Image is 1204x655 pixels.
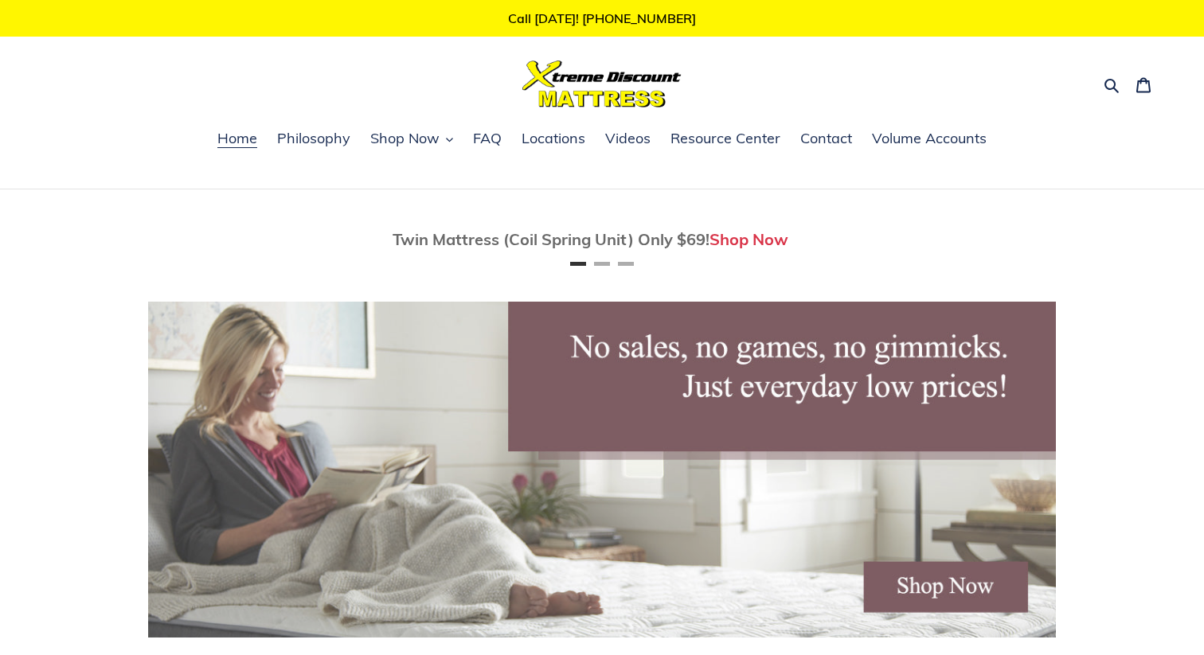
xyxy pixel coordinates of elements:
a: Shop Now [709,229,788,249]
span: Resource Center [670,129,780,148]
span: Videos [605,129,651,148]
span: Shop Now [370,129,440,148]
button: Page 1 [570,262,586,266]
span: FAQ [473,129,502,148]
img: Xtreme Discount Mattress [522,60,682,107]
a: Resource Center [663,127,788,151]
button: Shop Now [362,127,461,151]
a: Videos [597,127,659,151]
button: Page 2 [594,262,610,266]
button: Page 3 [618,262,634,266]
span: Locations [522,129,585,148]
span: Philosophy [277,129,350,148]
a: Volume Accounts [864,127,995,151]
span: Twin Mattress (Coil Spring Unit) Only $69! [393,229,709,249]
span: Volume Accounts [872,129,987,148]
a: Locations [514,127,593,151]
span: Home [217,129,257,148]
a: FAQ [465,127,510,151]
a: Philosophy [269,127,358,151]
img: herobannermay2022-1652879215306_1200x.jpg [148,302,1056,637]
a: Home [209,127,265,151]
a: Contact [792,127,860,151]
span: Contact [800,129,852,148]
